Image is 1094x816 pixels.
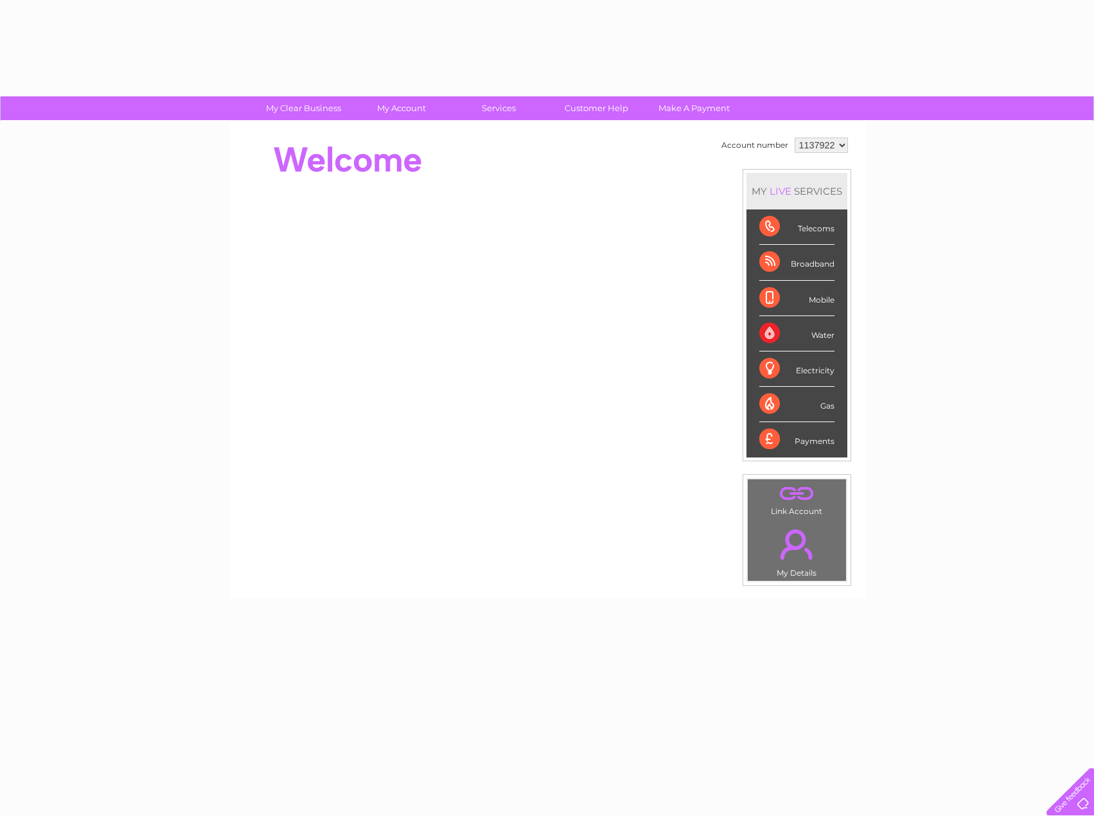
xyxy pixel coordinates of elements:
td: My Details [747,519,847,581]
div: Gas [759,387,834,422]
div: Telecoms [759,209,834,245]
a: My Clear Business [251,96,357,120]
div: LIVE [767,185,794,197]
a: . [751,522,843,567]
a: Services [446,96,552,120]
div: MY SERVICES [746,173,847,209]
a: My Account [348,96,454,120]
a: Customer Help [543,96,649,120]
a: Make A Payment [641,96,747,120]
div: Broadband [759,245,834,280]
td: Account number [718,134,791,156]
div: Payments [759,422,834,457]
div: Electricity [759,351,834,387]
div: Mobile [759,281,834,316]
a: . [751,483,843,505]
td: Link Account [747,479,847,519]
div: Water [759,316,834,351]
